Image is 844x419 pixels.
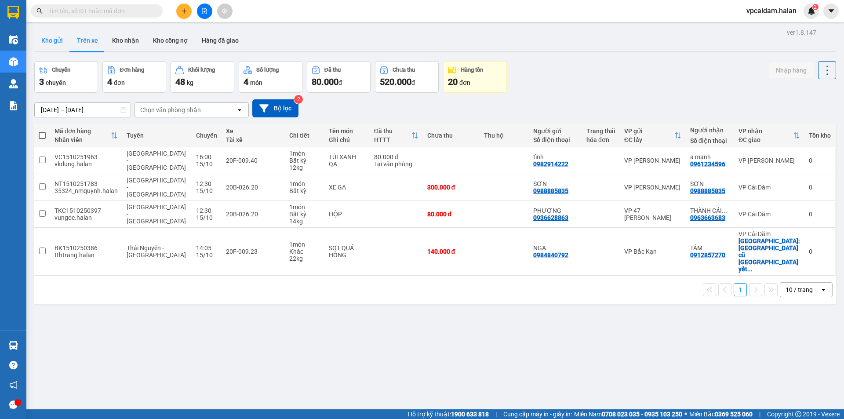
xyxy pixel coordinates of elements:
span: đ [338,79,342,86]
span: 3 [39,77,44,87]
div: Thu hộ [484,132,524,139]
div: 300.000 đ [427,184,476,191]
span: search [36,8,43,14]
div: 0988885835 [690,187,725,194]
div: vungoc.halan [55,214,118,221]
div: 15/10 [196,251,217,259]
div: VP Bắc Kạn [624,248,681,255]
button: Đã thu80.000đ [307,61,371,93]
th: Toggle SortBy [370,124,423,147]
div: Chuyến [52,67,70,73]
button: Kho gửi [34,30,70,51]
div: XE GA [329,184,365,191]
div: Số điện thoại [690,137,730,144]
div: tthtrang.halan [55,251,118,259]
img: warehouse-icon [9,57,18,66]
div: tình [533,153,578,160]
div: VP [PERSON_NAME] [738,157,800,164]
span: [GEOGRAPHIC_DATA] - [GEOGRAPHIC_DATA] [127,177,186,198]
div: Đơn hàng [120,67,144,73]
div: 0961234596 [690,160,725,168]
span: 2 [814,4,817,10]
div: Tồn kho [809,132,831,139]
span: aim [222,8,228,14]
div: HỘP [329,211,365,218]
span: [GEOGRAPHIC_DATA] - [GEOGRAPHIC_DATA] [127,204,186,225]
svg: open [236,106,243,113]
div: 0963663683 [690,214,725,221]
div: 20B-026.20 [226,211,280,218]
input: Tìm tên, số ĐT hoặc mã đơn [48,6,152,16]
div: 0 [809,211,831,218]
input: Select a date range. [35,103,131,117]
span: chuyến [46,79,66,86]
div: SƠN [533,180,578,187]
div: Tài xế [226,136,280,143]
div: VP Cái Dăm [738,211,800,218]
div: 35324_nmquynh.halan [55,187,118,194]
img: warehouse-icon [9,35,18,44]
button: Trên xe [70,30,105,51]
button: Bộ lọc [252,99,298,117]
span: 520.000 [380,77,411,87]
div: 1 món [289,180,320,187]
div: Khác [289,248,320,255]
div: VP [PERSON_NAME] [624,157,681,164]
div: Ghi chú [329,136,365,143]
span: caret-down [827,7,835,15]
div: Số lượng [256,67,279,73]
span: đ [411,79,415,86]
div: VC1510251963 [55,153,118,160]
div: 0 [809,248,831,255]
span: 4 [244,77,248,87]
div: 14:05 [196,244,217,251]
div: Chưa thu [393,67,415,73]
div: Người gửi [533,128,578,135]
span: 48 [175,77,185,87]
div: 1 món [289,241,320,248]
div: Đã thu [324,67,341,73]
div: PHƯƠNG [533,207,578,214]
div: TKC1510250397 [55,207,118,214]
div: Hàng tồn [461,67,483,73]
div: ĐC giao [738,136,793,143]
span: notification [9,381,18,389]
th: Toggle SortBy [734,124,804,147]
div: Tại văn phòng [374,160,418,168]
div: 80.000 đ [427,211,476,218]
div: THÀNH CÁI DĂM [690,207,730,214]
button: Kho công nợ [146,30,195,51]
div: 1 món [289,150,320,157]
div: Bất kỳ [289,187,320,194]
div: TÂM [690,244,730,251]
span: Thái Nguyên - [GEOGRAPHIC_DATA] [127,244,186,259]
div: VP gửi [624,128,674,135]
div: SỌT QUẢ HỒNG [329,244,365,259]
button: caret-down [823,4,839,19]
div: Bất kỳ [289,211,320,218]
button: plus [176,4,192,19]
span: vpcaidam.halan [739,5,804,16]
img: icon-new-feature [808,7,815,15]
div: 0982914222 [533,160,568,168]
div: Giao: bến phà cũ hòn gai số 1 yết kiêu Quảng Ninh [738,237,800,273]
img: warehouse-icon [9,341,18,350]
div: BK1510250386 [55,244,118,251]
div: 0984840792 [533,251,568,259]
div: 20F-009.23 [226,248,280,255]
div: 1 món [289,204,320,211]
div: 12 kg [289,164,320,171]
button: Nhập hàng [769,62,814,78]
img: logo-vxr [7,6,19,19]
div: 0912857270 [690,251,725,259]
div: 80.000 đ [374,153,418,160]
div: 0988885835 [533,187,568,194]
div: a mạnh [690,153,730,160]
span: Miền Nam [574,409,682,419]
div: VP Cái Dăm [738,184,800,191]
strong: 1900 633 818 [451,411,489,418]
div: Tuyến [127,132,187,139]
button: Kho nhận [105,30,146,51]
div: 12:30 [196,207,217,214]
div: Tên món [329,128,365,135]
